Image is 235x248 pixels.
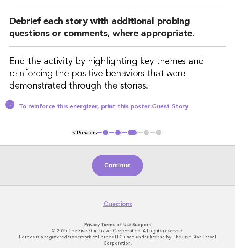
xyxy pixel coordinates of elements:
button: 3 [127,129,138,137]
p: Forbes is a registered trademark of Forbes LLC used under license by The Five Star Travel Corpora... [6,234,229,246]
h3: End the activity by highlighting key themes and reinforcing the positive behaviors that were demo... [9,56,226,92]
p: · · [6,222,229,228]
button: 2 [114,129,122,137]
a: Questions [103,200,132,208]
a: Support [132,222,151,227]
button: < Previous [72,130,97,135]
a: Privacy [84,222,100,227]
p: To reinforce this energizer, print this poster: [19,103,226,111]
button: Continue [92,155,143,176]
a: Terms of Use [101,222,131,227]
a: Guest Story [152,104,188,110]
button: 1 [102,129,109,137]
p: © 2025 The Five Star Travel Corporation. All rights reserved. [6,228,229,234]
h2: Debrief each story with additional probing questions or comments, where appropriate. [9,16,226,47]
